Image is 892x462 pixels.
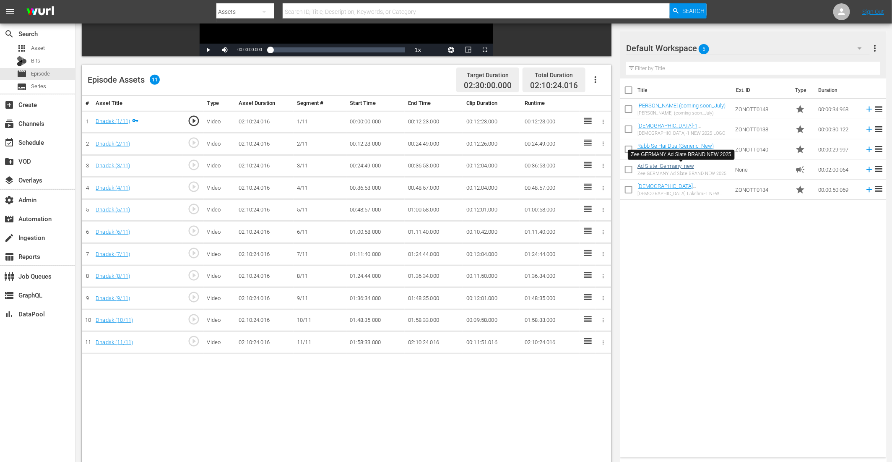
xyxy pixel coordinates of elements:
[815,159,861,180] td: 00:02:00.064
[815,180,861,200] td: 00:00:50.069
[82,155,92,177] td: 3
[20,2,60,22] img: ans4CAIJ8jUAAAAAAAAAAAAAAAAAAAAAAAAgQb4GAAAAAAAAAAAAAAAAAAAAAAAAJMjXAAAAAAAAAAAAAAAAAAAAAAAAgAT5G...
[4,29,14,39] span: Search
[82,199,92,221] td: 5
[443,44,460,56] button: Jump To Time
[82,243,92,266] td: 7
[96,118,130,124] a: Dhadak (1/11)
[865,104,874,114] svg: Add to Episode
[405,199,463,221] td: 01:00:58.000
[294,155,346,177] td: 3/11
[188,224,200,237] span: play_circle_outline
[96,273,130,279] a: Dhadak (8/11)
[521,96,580,111] th: Runtime
[188,180,200,193] span: play_circle_outline
[235,287,294,310] td: 02:10:24.016
[346,111,405,133] td: 00:00:00.000
[235,133,294,155] td: 02:10:24.016
[31,82,46,91] span: Series
[31,70,50,78] span: Episode
[204,155,236,177] td: Video
[637,191,729,196] div: [DEMOGRAPHIC_DATA] Lakshmi-1 NEW 2025 LOGO
[82,177,92,199] td: 4
[815,99,861,119] td: 00:00:34.968
[4,233,14,243] span: Ingestion
[626,37,870,60] div: Default Workspace
[82,221,92,243] td: 6
[204,331,236,354] td: Video
[31,44,45,52] span: Asset
[346,155,405,177] td: 00:24:49.000
[463,199,521,221] td: 00:12:01.000
[294,199,346,221] td: 5/11
[235,177,294,199] td: 02:10:24.016
[294,243,346,266] td: 7/11
[294,331,346,354] td: 11/11
[637,110,726,116] div: [PERSON_NAME] (coming soon_July)
[204,96,236,111] th: Type
[346,331,405,354] td: 01:58:33.000
[521,133,580,155] td: 00:24:49.000
[4,100,14,110] span: Create
[870,38,880,58] button: more_vert
[235,199,294,221] td: 02:10:24.016
[463,243,521,266] td: 00:13:04.000
[874,164,884,174] span: reorder
[405,133,463,155] td: 00:24:49.000
[463,331,521,354] td: 00:11:51.016
[405,177,463,199] td: 00:48:57.000
[4,119,14,129] span: Channels
[463,155,521,177] td: 00:12:04.000
[96,162,130,169] a: Dhadak (3/11)
[405,96,463,111] th: End Time
[204,243,236,266] td: Video
[874,184,884,194] span: reorder
[732,99,792,119] td: ZONOTT0148
[235,243,294,266] td: 02:10:24.016
[82,111,92,133] td: 1
[346,96,405,111] th: Start Time
[464,69,512,81] div: Target Duration
[294,96,346,111] th: Segment #
[796,164,806,175] span: Ad
[31,57,40,65] span: Bits
[294,287,346,310] td: 9/11
[865,145,874,154] svg: Add to Episode
[732,139,792,159] td: ZONOTT0140
[699,40,709,58] span: 5
[463,96,521,111] th: Clip Duration
[346,287,405,310] td: 01:36:34.000
[294,177,346,199] td: 4/11
[346,133,405,155] td: 00:12:23.000
[637,183,719,196] a: [DEMOGRAPHIC_DATA][PERSON_NAME]-1 (Generic_New)
[4,252,14,262] span: Reports
[521,287,580,310] td: 01:48:35.000
[17,69,27,79] span: Episode
[463,133,521,155] td: 00:12:26.000
[235,265,294,287] td: 02:10:24.016
[188,247,200,259] span: play_circle_outline
[463,287,521,310] td: 00:12:01.000
[17,43,27,53] span: Asset
[637,163,694,169] a: Ad Slate_Germany_new
[235,309,294,331] td: 02:10:24.016
[216,44,233,56] button: Mute
[405,331,463,354] td: 02:10:24.016
[204,199,236,221] td: Video
[82,287,92,310] td: 9
[96,141,130,147] a: Dhadak (2/11)
[521,177,580,199] td: 00:48:57.000
[82,96,92,111] th: #
[874,104,884,114] span: reorder
[405,155,463,177] td: 00:36:53.000
[294,309,346,331] td: 10/11
[405,243,463,266] td: 01:24:44.000
[150,75,160,85] span: 11
[463,309,521,331] td: 00:09:58.000
[82,309,92,331] td: 10
[732,159,792,180] td: None
[521,331,580,354] td: 02:10:24.016
[796,104,806,114] span: Promo
[96,185,130,191] a: Dhadak (4/11)
[870,43,880,53] span: more_vert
